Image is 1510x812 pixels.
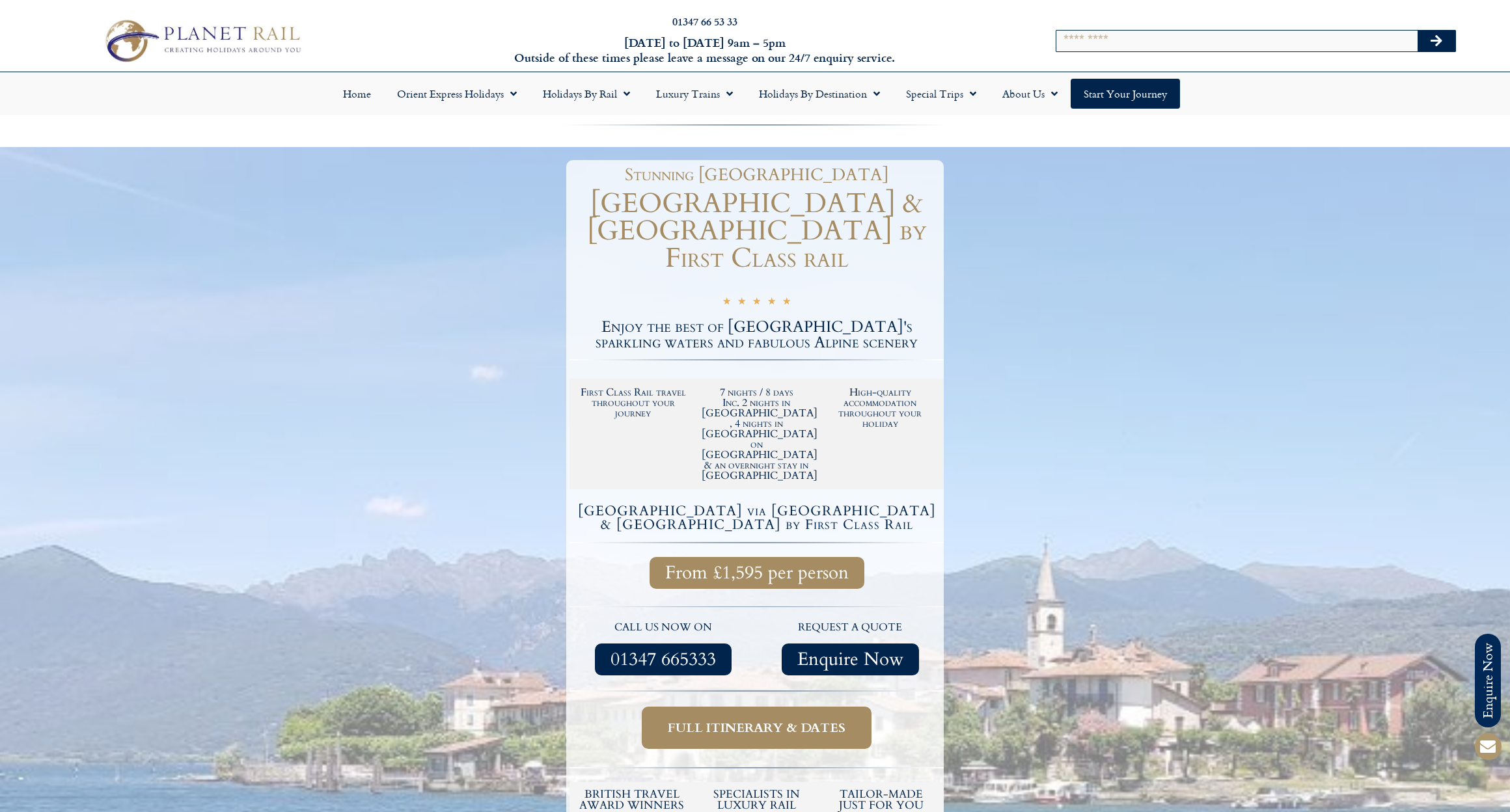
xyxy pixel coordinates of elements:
[782,295,791,310] i: ★
[7,79,1503,109] nav: Menu
[1418,31,1455,51] button: Search
[797,651,903,668] span: Enquire Now
[722,295,731,310] i: ★
[767,295,776,310] i: ★
[665,565,849,581] span: From £1,595 per person
[702,387,812,481] h2: 7 nights / 8 days Inc. 2 nights in [GEOGRAPHIC_DATA] , 4 nights in [GEOGRAPHIC_DATA] on [GEOGRAPH...
[570,190,944,272] h1: [GEOGRAPHIC_DATA] & [GEOGRAPHIC_DATA] by First Class rail
[578,387,689,418] h2: First Class Rail travel throughout your journey
[330,79,384,109] a: Home
[989,79,1071,109] a: About Us
[722,293,791,310] div: 5/5
[384,79,530,109] a: Orient Express Holidays
[571,504,942,532] h4: [GEOGRAPHIC_DATA] via [GEOGRAPHIC_DATA] & [GEOGRAPHIC_DATA] by First Class Rail
[737,295,746,310] i: ★
[893,79,989,109] a: Special Trips
[576,619,750,636] p: call us now on
[406,35,1004,66] h6: [DATE] to [DATE] 9am – 5pm Outside of these times please leave a message on our 24/7 enquiry serv...
[576,789,688,811] h5: British Travel Award winners
[825,387,935,429] h2: High-quality accommodation throughout your holiday
[642,707,872,749] a: Full itinerary & dates
[752,295,761,310] i: ★
[595,643,732,675] a: 01347 665333
[650,557,864,589] a: From £1,595 per person
[672,14,737,29] a: 01347 66 53 33
[763,619,938,636] p: request a quote
[643,79,746,109] a: Luxury Trains
[782,643,919,675] a: Enquire Now
[570,319,944,351] h2: Enjoy the best of [GEOGRAPHIC_DATA]'s sparkling waters and fabulous Alpine scenery
[668,720,845,736] span: Full itinerary & dates
[530,79,643,109] a: Holidays by Rail
[611,651,716,668] span: 01347 665333
[825,789,937,811] h5: tailor-made just for you
[1071,79,1180,109] a: Start your Journey
[576,167,937,183] h1: Stunning [GEOGRAPHIC_DATA]
[746,79,893,109] a: Holidays by Destination
[97,15,305,66] img: Planet Rail Train Holidays Logo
